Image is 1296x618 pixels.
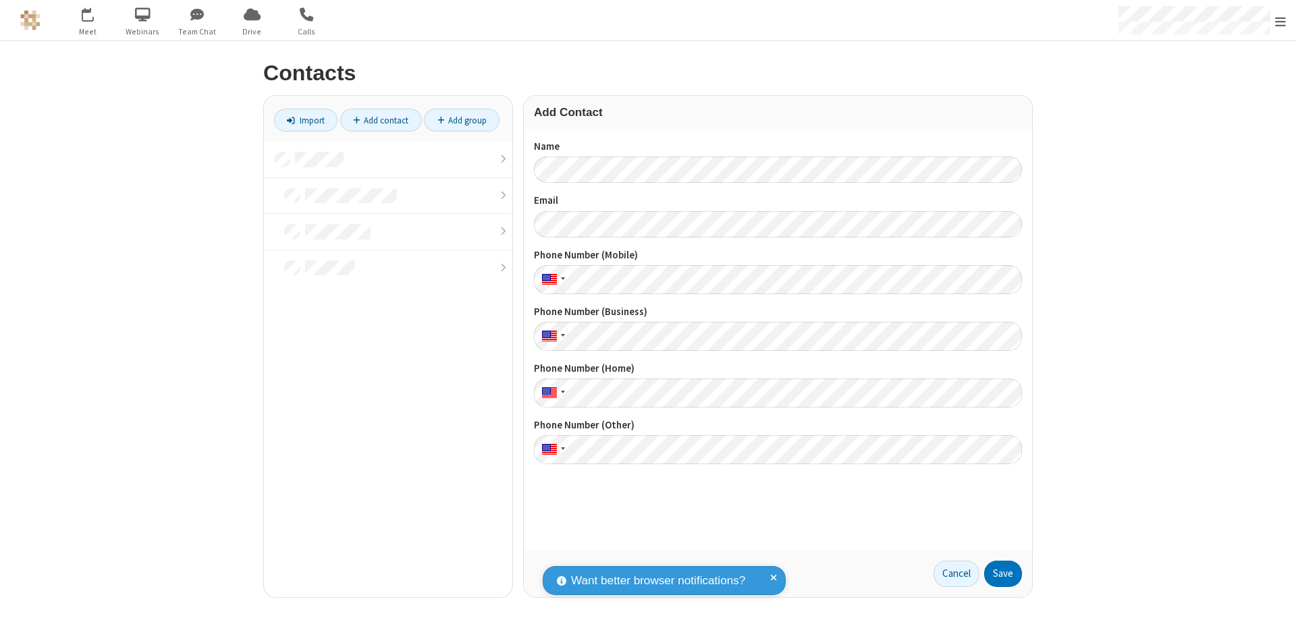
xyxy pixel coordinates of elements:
[424,109,500,132] a: Add group
[534,193,1022,208] label: Email
[274,109,337,132] a: Import
[340,109,422,132] a: Add contact
[534,322,569,351] div: United States: + 1
[534,248,1022,263] label: Phone Number (Mobile)
[534,378,569,408] div: United States: + 1
[1262,583,1286,609] iframe: Chat
[534,106,1022,119] h3: Add Contact
[281,26,332,38] span: Calls
[534,265,569,294] div: United States: + 1
[91,7,100,18] div: 3
[63,26,113,38] span: Meet
[20,10,40,30] img: QA Selenium DO NOT DELETE OR CHANGE
[227,26,277,38] span: Drive
[534,418,1022,433] label: Phone Number (Other)
[571,572,745,590] span: Want better browser notifications?
[984,561,1022,588] button: Save
[934,561,979,588] a: Cancel
[534,435,569,464] div: United States: + 1
[263,61,1033,85] h2: Contacts
[534,139,1022,154] label: Name
[534,304,1022,320] label: Phone Number (Business)
[117,26,168,38] span: Webinars
[534,361,1022,376] label: Phone Number (Home)
[172,26,223,38] span: Team Chat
